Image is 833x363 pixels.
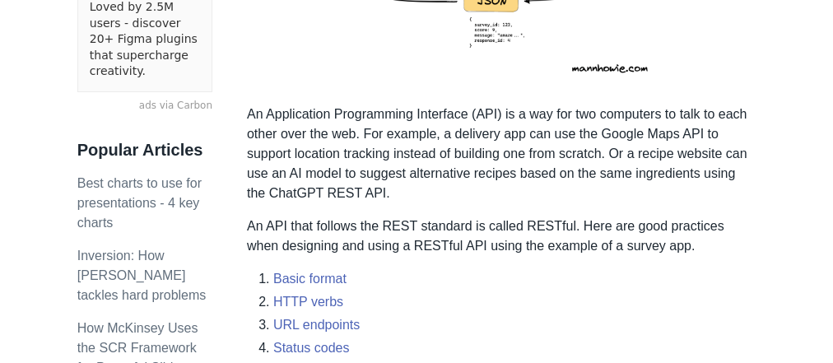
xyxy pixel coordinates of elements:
[247,105,756,203] p: An Application Programming Interface (API) is a way for two computers to talk to each other over ...
[77,176,202,230] a: Best charts to use for presentations - 4 key charts
[273,318,360,332] a: URL endpoints
[273,272,347,286] a: Basic format
[77,140,212,161] h3: Popular Articles
[273,341,350,355] a: Status codes
[77,99,212,114] a: ads via Carbon
[273,295,343,309] a: HTTP verbs
[77,249,207,302] a: Inversion: How [PERSON_NAME] tackles hard problems
[247,216,756,256] p: An API that follows the REST standard is called RESTful. Here are good practices when designing a...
